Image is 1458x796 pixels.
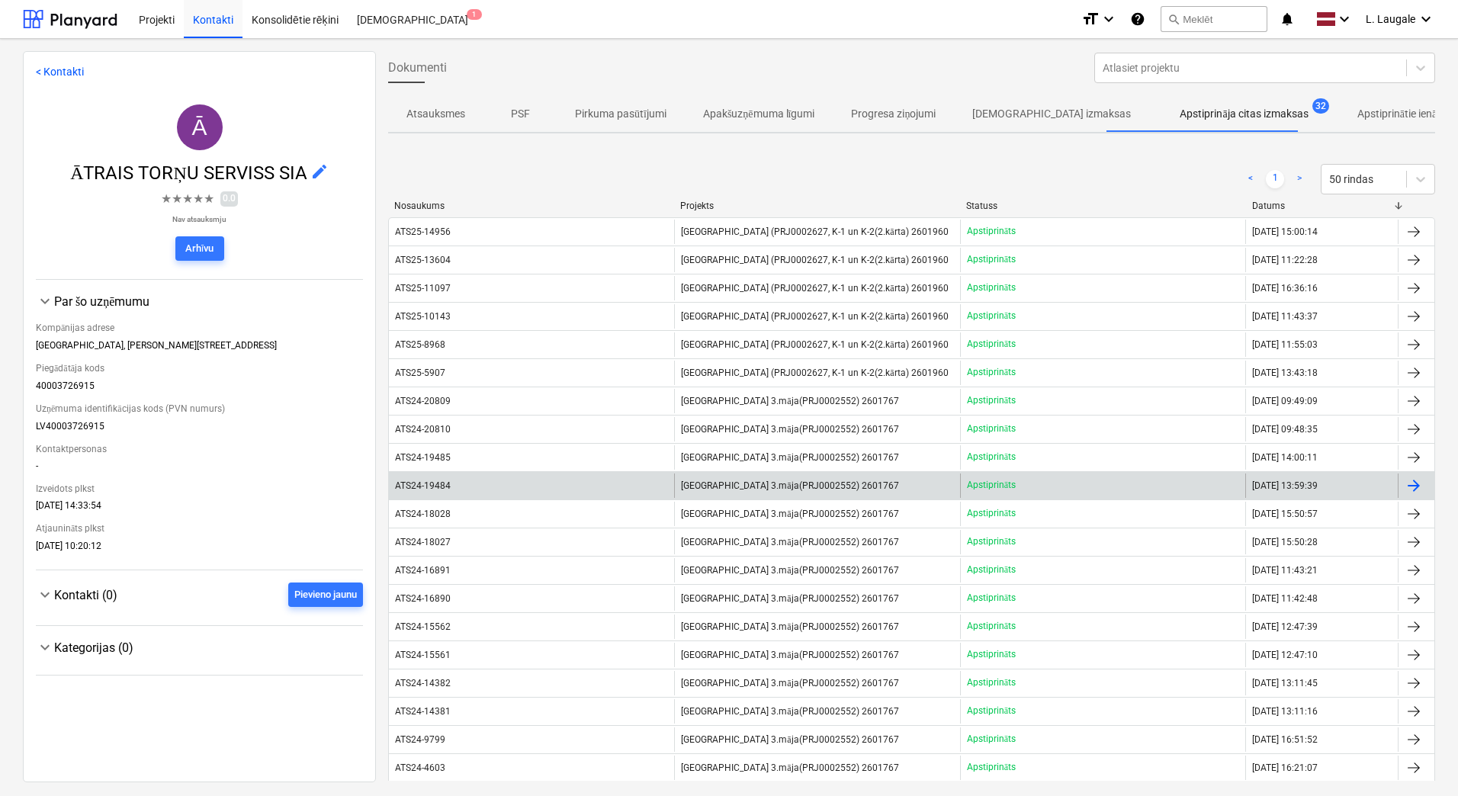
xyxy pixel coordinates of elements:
div: Kategorijas (0) [54,640,363,655]
p: Apstiprināts [967,281,1016,294]
div: [DATE] 12:47:39 [1252,621,1318,632]
p: Apstiprināts [967,676,1016,689]
div: [DATE] 11:43:37 [1252,311,1318,322]
span: Ropažu ielas 3.māja(PRJ0002552) 2601767 [681,396,898,407]
div: Statuss [966,201,1240,211]
div: ATS24-16890 [395,593,451,604]
p: Apstiprināts [967,338,1016,351]
span: Ropažu ielas 3.māja(PRJ0002552) 2601767 [681,706,898,717]
div: Kategorijas (0) [36,656,363,663]
div: Izveidots plkst [36,477,363,500]
div: [GEOGRAPHIC_DATA], [PERSON_NAME][STREET_ADDRESS] [36,340,363,357]
a: Previous page [1241,170,1260,188]
div: Par šo uzņēmumu [36,310,363,557]
div: [DATE] 14:33:54 [36,500,363,517]
button: Pievieno jaunu [288,583,363,607]
div: ATS24-20809 [395,396,451,406]
span: Ropažu ielas 3.māja(PRJ0002552) 2601767 [681,565,898,576]
div: Par šo uzņēmumu [54,294,363,309]
p: Atsauksmes [406,106,465,122]
p: Apstiprināts [967,733,1016,746]
div: [DATE] 13:43:18 [1252,368,1318,378]
span: ★ [172,190,182,208]
div: Kategorijas (0) [36,638,363,656]
p: Progresa ziņojumi [851,106,936,122]
p: Apstiprināts [967,366,1016,379]
span: Ropažu ielas 3.māja(PRJ0002552) 2601767 [681,593,898,605]
span: Tumes iela (PRJ0002627, K-1 un K-2(2.kārta) 2601960 [681,339,948,351]
a: Page 1 is your current page [1266,170,1284,188]
p: Apstiprināts [967,422,1016,435]
div: 40003726915 [36,380,363,397]
div: ATS25-11097 [395,283,451,294]
span: Ropažu ielas 3.māja(PRJ0002552) 2601767 [681,650,898,661]
iframe: Chat Widget [1382,723,1458,796]
p: Apstiprināts [967,310,1016,323]
span: ★ [204,190,214,208]
div: Piegādātāja kods [36,357,363,380]
span: Kontakti (0) [54,588,117,602]
div: ATS25-14956 [395,226,451,237]
p: Apstiprināts [967,535,1016,548]
p: Apstiprināts [967,479,1016,492]
p: Apstiprināja citas izmaksas [1180,106,1308,122]
p: Apstiprināts [967,592,1016,605]
span: ★ [193,190,204,208]
span: ĀTRAIS TORŅU SERVISS SIA [70,162,310,184]
div: [DATE] 13:11:16 [1252,706,1318,717]
span: ★ [161,190,172,208]
span: Ropažu ielas 3.māja(PRJ0002552) 2601767 [681,509,898,520]
span: keyboard_arrow_down [36,586,54,604]
div: [DATE] 16:36:16 [1252,283,1318,294]
div: [DATE] 11:22:28 [1252,255,1318,265]
div: [DATE] 15:50:57 [1252,509,1318,519]
p: Apstiprināts [967,620,1016,633]
div: Uzņēmuma identifikācijas kods (PVN numurs) [36,397,363,421]
div: Datums [1252,201,1392,211]
p: [DEMOGRAPHIC_DATA] izmaksas [972,106,1131,122]
button: Arhīvu [175,236,224,261]
span: Tumes iela (PRJ0002627, K-1 un K-2(2.kārta) 2601960 [681,311,948,323]
div: ATS25-10143 [395,311,451,322]
p: Apstiprināts [967,761,1016,774]
span: 1 [467,9,482,20]
div: ATS24-9799 [395,734,445,745]
div: [DATE] 15:00:14 [1252,226,1318,237]
a: < Kontakti [36,66,84,78]
div: [DATE] 14:00:11 [1252,452,1318,463]
div: ATS25-13604 [395,255,451,265]
span: edit [310,162,329,181]
p: Apstiprināts [967,253,1016,266]
div: [DATE] 16:51:52 [1252,734,1318,745]
span: Ā [191,114,207,140]
div: ĀTRAIS [177,104,223,150]
p: Apstiprināts [967,451,1016,464]
p: Apakšuzņēmuma līgumi [703,106,815,122]
div: ATS24-18027 [395,537,451,547]
div: Atjaunināts plkst [36,517,363,541]
p: Apstiprināts [967,648,1016,661]
div: ATS24-14382 [395,678,451,688]
p: Nav atsauksmju [161,214,238,224]
div: ATS24-15561 [395,650,451,660]
span: Dokumenti [388,59,447,77]
span: Ropažu ielas 3.māja(PRJ0002552) 2601767 [681,537,898,548]
p: PSF [502,106,538,122]
div: Par šo uzņēmumu [36,292,363,310]
div: Kontakti (0)Pievieno jaunu [36,607,363,613]
div: Nosaukums [394,201,668,211]
div: ATS24-19485 [395,452,451,463]
p: Apstiprināts [967,563,1016,576]
div: [DATE] 16:21:07 [1252,762,1318,773]
div: [DATE] 13:11:45 [1252,678,1318,688]
p: Apstiprināts [967,705,1016,717]
span: Tumes iela (PRJ0002627, K-1 un K-2(2.kārta) 2601960 [681,283,948,294]
span: keyboard_arrow_down [36,638,54,656]
span: ★ [182,190,193,208]
p: Pirkuma pasūtījumi [575,106,666,122]
a: Next page [1290,170,1309,188]
span: Ropažu ielas 3.māja(PRJ0002552) 2601767 [681,734,898,746]
span: Ropažu ielas 3.māja(PRJ0002552) 2601767 [681,678,898,689]
span: 32 [1312,98,1329,114]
